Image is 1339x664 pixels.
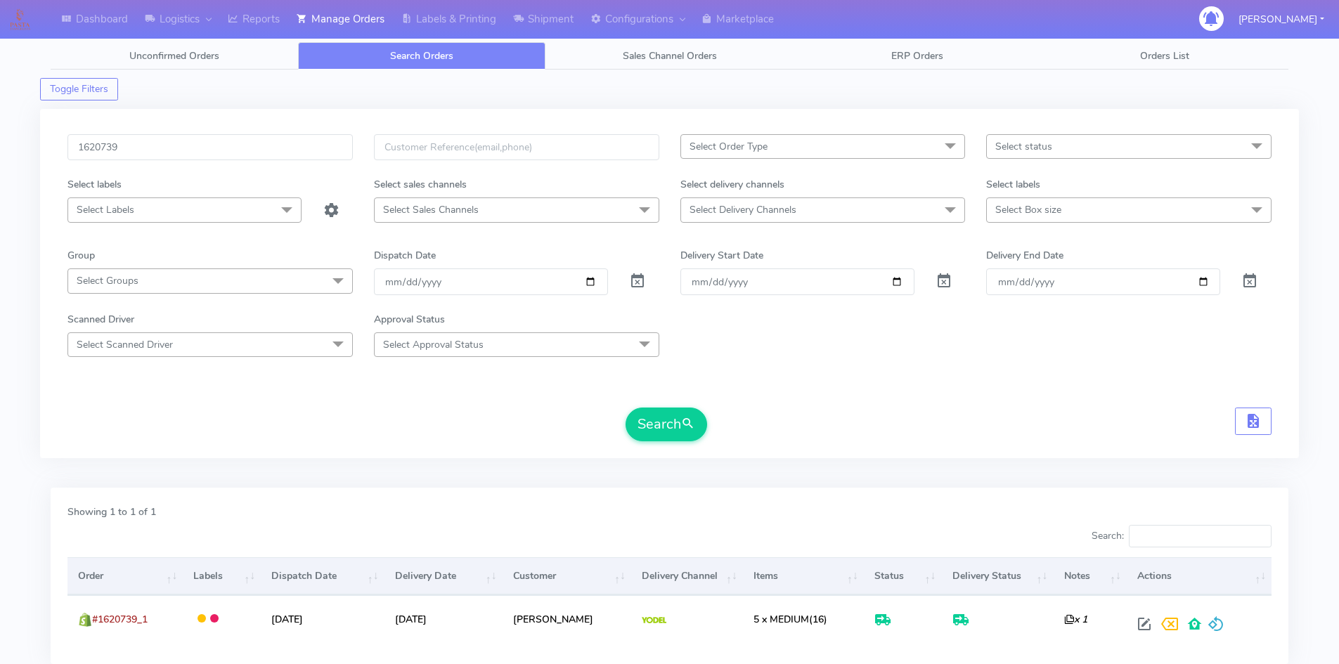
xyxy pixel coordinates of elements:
[995,203,1061,216] span: Select Box size
[51,42,1288,70] ul: Tabs
[1092,525,1272,547] label: Search:
[1053,557,1126,595] th: Notes: activate to sort column ascending
[680,248,763,263] label: Delivery Start Date
[986,177,1040,192] label: Select labels
[390,49,453,63] span: Search Orders
[67,312,134,327] label: Scanned Driver
[77,203,134,216] span: Select Labels
[623,49,717,63] span: Sales Channel Orders
[1129,525,1272,547] input: Search:
[631,557,743,595] th: Delivery Channel: activate to sort column ascending
[1064,613,1087,626] i: x 1
[183,557,261,595] th: Labels: activate to sort column ascending
[1140,49,1189,63] span: Orders List
[1127,557,1272,595] th: Actions: activate to sort column ascending
[374,134,659,160] input: Customer Reference(email,phone)
[864,557,942,595] th: Status: activate to sort column ascending
[502,595,630,642] td: [PERSON_NAME]
[374,248,436,263] label: Dispatch Date
[383,338,484,351] span: Select Approval Status
[1228,5,1335,34] button: [PERSON_NAME]
[374,177,467,192] label: Select sales channels
[383,203,479,216] span: Select Sales Channels
[642,617,666,624] img: Yodel
[129,49,219,63] span: Unconfirmed Orders
[986,248,1063,263] label: Delivery End Date
[261,557,384,595] th: Dispatch Date: activate to sort column ascending
[995,140,1052,153] span: Select status
[502,557,630,595] th: Customer: activate to sort column ascending
[680,177,784,192] label: Select delivery channels
[67,177,122,192] label: Select labels
[67,248,95,263] label: Group
[753,613,809,626] span: 5 x MEDIUM
[261,595,384,642] td: [DATE]
[77,338,173,351] span: Select Scanned Driver
[78,613,92,627] img: shopify.png
[67,557,183,595] th: Order: activate to sort column ascending
[743,557,864,595] th: Items: activate to sort column ascending
[626,408,707,441] button: Search
[690,203,796,216] span: Select Delivery Channels
[77,274,138,287] span: Select Groups
[384,557,503,595] th: Delivery Date: activate to sort column ascending
[891,49,943,63] span: ERP Orders
[374,312,445,327] label: Approval Status
[941,557,1053,595] th: Delivery Status: activate to sort column ascending
[753,613,827,626] span: (16)
[40,78,118,100] button: Toggle Filters
[67,504,156,519] label: Showing 1 to 1 of 1
[92,613,148,626] span: #1620739_1
[384,595,503,642] td: [DATE]
[690,140,768,153] span: Select Order Type
[67,134,353,160] input: Order Id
